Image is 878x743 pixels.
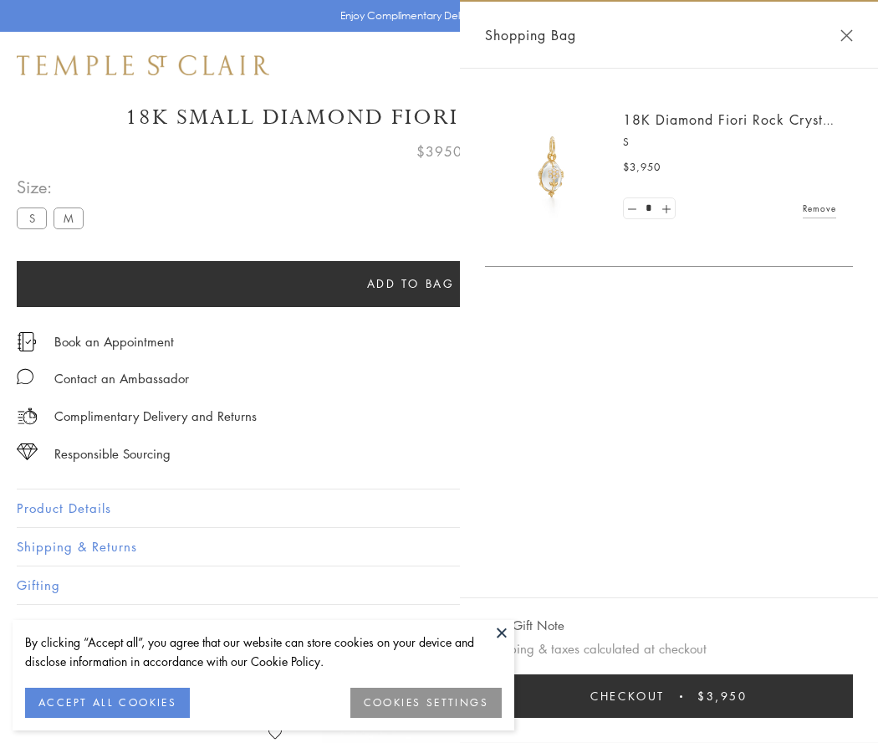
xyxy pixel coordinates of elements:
p: Complimentary Delivery and Returns [54,406,257,427]
span: $3,950 [697,687,748,705]
div: By clicking “Accept all”, you agree that our website can store cookies on your device and disclos... [25,633,502,671]
div: Contact an Ambassador [54,368,189,389]
button: Checkout $3,950 [485,674,853,718]
button: Add to bag [17,261,804,307]
img: Temple St. Clair [17,55,269,75]
button: Add Gift Note [485,615,564,636]
p: Shipping & taxes calculated at checkout [485,638,853,659]
button: ACCEPT ALL COOKIES [25,688,190,718]
span: $3950 [416,141,462,162]
img: P51889-E11FIORI [502,117,602,218]
img: icon_delivery.svg [17,406,38,427]
button: Product Details [17,489,861,527]
a: Book an Appointment [54,332,174,351]
button: Shipping & Returns [17,528,861,566]
span: Checkout [590,687,665,705]
span: Size: [17,173,90,201]
p: S [623,134,836,151]
a: Remove [803,199,836,218]
div: Responsible Sourcing [54,443,171,464]
button: Gifting [17,566,861,604]
img: MessageIcon-01_2.svg [17,368,33,385]
button: COOKIES SETTINGS [350,688,502,718]
img: icon_appointment.svg [17,332,37,351]
p: Enjoy Complimentary Delivery & Returns [340,8,530,24]
span: Shopping Bag [485,24,576,46]
label: M [54,208,84,228]
label: S [17,208,47,228]
a: Set quantity to 2 [657,198,674,219]
span: $3,950 [623,159,661,176]
h1: 18K Small Diamond Fiori Rock Crystal Amulet [17,103,861,132]
a: Set quantity to 0 [624,198,641,219]
img: icon_sourcing.svg [17,443,38,460]
button: Close Shopping Bag [840,29,853,42]
span: Add to bag [367,274,455,293]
